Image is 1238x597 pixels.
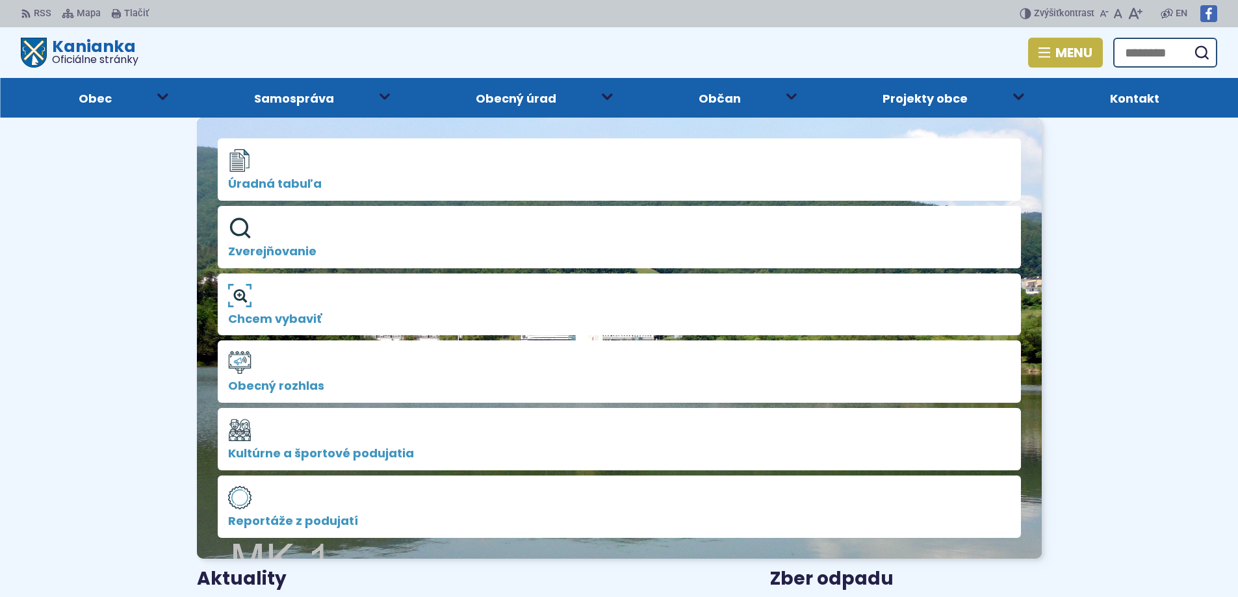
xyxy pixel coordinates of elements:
[196,78,393,118] a: Samospráva
[699,78,741,118] span: Občan
[883,78,968,118] span: Projekty obce
[218,138,1021,201] a: Úradná tabuľa
[77,6,101,21] span: Mapa
[52,55,138,65] span: Oficiálne stránky
[1110,78,1159,118] span: Kontakt
[34,6,51,21] span: RSS
[228,379,1011,392] span: Obecný rozhlas
[1028,38,1103,68] button: Menu
[21,38,138,68] a: Logo Kanianka, prejsť na domovskú stránku.
[228,177,1011,190] span: Úradná tabuľa
[228,514,1011,527] span: Reportáže z podujatí
[1004,83,1034,109] button: Otvoriť podmenu pre
[21,78,170,118] a: Obec
[777,83,806,109] button: Otvoriť podmenu pre
[218,206,1021,268] a: Zverejňovanie
[770,569,1041,589] h3: Zber odpadu
[47,38,138,65] h1: Kanianka
[476,78,556,118] span: Obecný úrad
[1034,8,1059,19] span: Zvýšiť
[1034,8,1094,19] span: kontrast
[218,476,1021,538] a: Reportáže z podujatí
[218,408,1021,470] a: Kultúrne a športové podujatia
[641,78,799,118] a: Občan
[218,340,1021,403] a: Obecný rozhlas
[1052,78,1218,118] a: Kontakt
[197,569,287,589] h3: Aktuality
[1176,6,1187,21] span: EN
[228,245,1011,258] span: Zverejňovanie
[228,312,1011,325] span: Chcem vybaviť
[825,78,1026,118] a: Projekty obce
[218,273,1021,336] a: Chcem vybaviť
[228,447,1011,460] span: Kultúrne a športové podujatia
[593,83,623,109] button: Otvoriť podmenu pre
[1055,47,1092,58] span: Menu
[1200,5,1217,22] img: Prejsť na Facebook stránku
[148,83,178,109] button: Otvoriť podmenu pre
[21,38,47,68] img: Prejsť na domovskú stránku
[79,78,112,118] span: Obec
[124,8,149,19] span: Tlačiť
[1173,6,1190,21] a: EN
[370,83,400,109] button: Otvoriť podmenu pre
[254,78,334,118] span: Samospráva
[418,78,615,118] a: Obecný úrad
